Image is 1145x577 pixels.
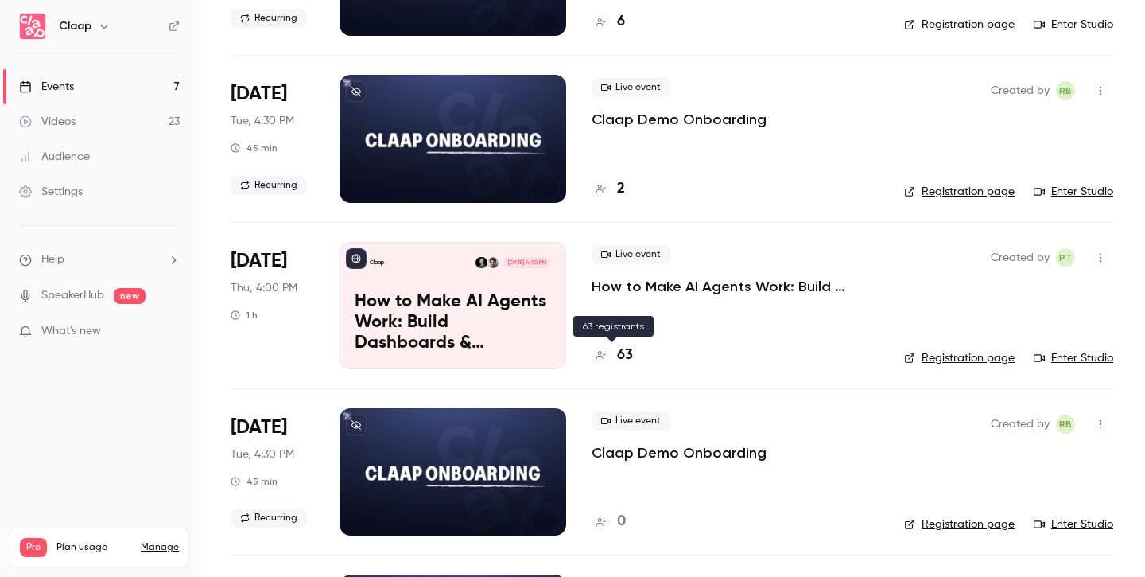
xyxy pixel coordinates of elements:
a: Enter Studio [1034,350,1113,366]
a: Enter Studio [1034,184,1113,200]
a: SpeakerHub [41,287,104,304]
span: RB [1059,81,1072,100]
div: Videos [19,114,76,130]
span: What's new [41,323,101,340]
img: Robin Bonduelle [475,257,487,268]
a: How to Make AI Agents Work: Build Dashboards & Automations with Claap MCPClaapPierre TouzeauRobin... [340,242,566,369]
img: Claap [20,14,45,39]
span: Robin Bonduelle [1056,415,1075,434]
p: How to Make AI Agents Work: Build Dashboards & Automations with Claap MCP [355,292,551,353]
span: Recurring [231,176,307,195]
span: Thu, 4:00 PM [231,280,297,296]
li: help-dropdown-opener [19,251,180,268]
span: [DATE] [231,248,287,274]
span: Created by [991,81,1050,100]
span: Live event [592,411,670,431]
span: Created by [991,415,1050,434]
span: PT [1059,248,1072,267]
span: Recurring [231,9,307,28]
div: 1 h [231,309,258,322]
div: Settings [19,184,83,200]
h4: 6 [617,11,625,33]
a: Registration page [904,517,1015,532]
span: Live event [592,245,670,264]
a: Registration page [904,184,1015,200]
iframe: Noticeable Trigger [161,325,180,339]
a: Claap Demo Onboarding [592,110,767,129]
a: How to Make AI Agents Work: Build Dashboards & Automations with Claap MCP [592,277,879,296]
h6: Claap [59,18,91,34]
h4: 63 [617,345,633,366]
a: 63 [592,345,633,366]
p: Claap [370,259,384,267]
h4: 2 [617,178,625,200]
span: Live event [592,78,670,97]
a: Manage [141,541,179,554]
div: Audience [19,149,90,165]
span: Pierre Touzeau [1056,248,1075,267]
a: 6 [592,11,625,33]
span: Robin Bonduelle [1056,81,1075,100]
a: Enter Studio [1034,17,1113,33]
span: Tue, 4:30 PM [231,446,294,462]
a: 2 [592,178,625,200]
a: Registration page [904,350,1015,366]
span: RB [1059,415,1072,434]
span: [DATE] [231,415,287,440]
a: 0 [592,511,626,532]
div: Sep 9 Tue, 5:30 PM (Europe/Paris) [231,75,314,202]
span: [DATE] [231,81,287,107]
div: Sep 16 Tue, 5:30 PM (Europe/Paris) [231,408,314,536]
span: Created by [991,248,1050,267]
span: Help [41,251,64,268]
span: Recurring [231,509,307,528]
div: 45 min [231,142,278,154]
img: Pierre Touzeau [487,257,499,268]
a: Registration page [904,17,1015,33]
a: Enter Studio [1034,517,1113,532]
span: Plan usage [56,541,131,554]
a: Claap Demo Onboarding [592,443,767,462]
h4: 0 [617,511,626,532]
span: Tue, 4:30 PM [231,113,294,129]
div: Sep 11 Thu, 4:00 PM (Europe/Lisbon) [231,242,314,369]
div: Events [19,79,74,95]
div: 45 min [231,475,278,488]
span: Pro [20,538,47,557]
span: new [114,288,146,304]
span: [DATE] 4:00 PM [503,257,550,268]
